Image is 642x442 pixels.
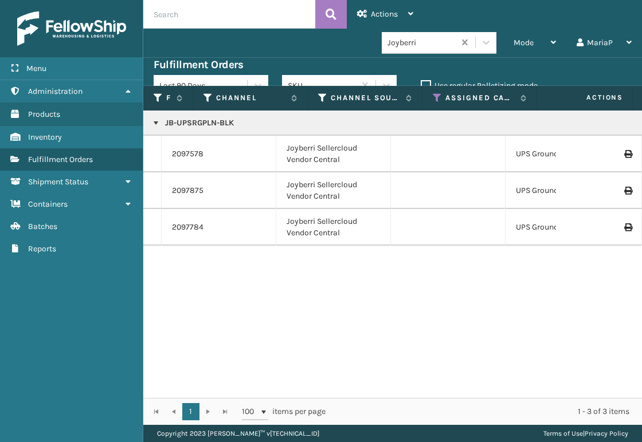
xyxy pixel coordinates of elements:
[28,132,62,142] span: Inventory
[331,93,400,103] label: Channel Source
[159,80,248,92] div: Last 90 Days
[242,406,259,417] span: 100
[28,109,60,119] span: Products
[585,429,628,437] a: Privacy Policy
[276,136,391,172] td: Joyberri Sellercloud Vendor Central
[506,172,620,209] td: UPS Ground
[624,187,631,195] i: Print Label
[28,244,56,254] span: Reports
[371,9,398,19] span: Actions
[172,185,203,196] a: 2097875
[28,177,88,187] span: Shipment Status
[28,86,83,96] span: Administration
[543,429,583,437] a: Terms of Use
[28,199,68,209] span: Containers
[276,172,391,209] td: Joyberri Sellercloud Vendor Central
[26,64,46,73] span: Menu
[276,209,391,246] td: Joyberri Sellercloud Vendor Central
[624,223,631,231] i: Print Label
[172,222,203,233] a: 2097784
[182,403,199,420] a: 1
[157,425,319,442] p: Copyright 2023 [PERSON_NAME]™ v [TECHNICAL_ID]
[166,93,171,103] label: Fulfillment Order Id
[624,150,631,158] i: Print Label
[577,29,632,57] div: MariaP
[445,93,515,103] label: Assigned Carrier Service
[172,148,203,160] a: 2097578
[28,222,57,231] span: Batches
[242,403,326,420] span: items per page
[514,38,534,48] span: Mode
[543,425,628,442] div: |
[506,136,620,172] td: UPS Ground
[506,209,620,246] td: UPS Ground
[550,88,630,107] span: Actions
[28,155,93,164] span: Fulfillment Orders
[154,58,243,72] h3: Fulfillment Orders
[387,37,456,49] div: Joyberri
[421,81,538,90] label: Use regular Palletizing mode
[288,80,356,92] div: SKU
[216,93,285,103] label: Channel
[17,11,126,46] img: logo
[342,406,629,417] div: 1 - 3 of 3 items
